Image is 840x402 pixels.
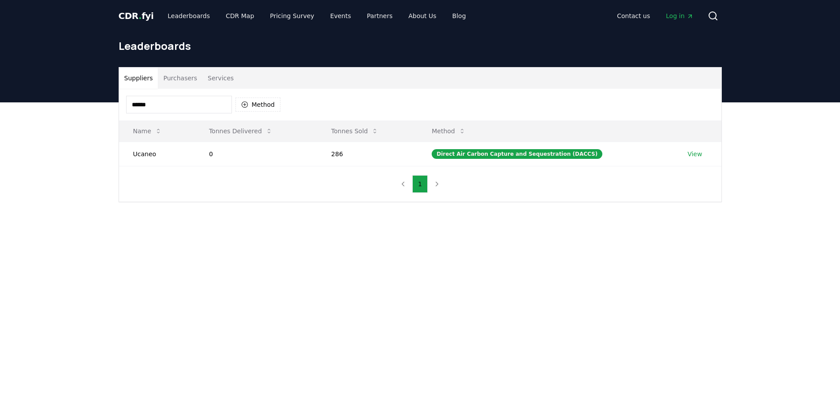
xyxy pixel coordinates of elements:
a: Contact us [610,8,657,24]
a: Log in [659,8,700,24]
a: Pricing Survey [263,8,321,24]
span: CDR fyi [119,11,154,21]
nav: Main [610,8,700,24]
a: CDR.fyi [119,10,154,22]
td: 0 [195,142,317,166]
div: Direct Air Carbon Capture and Sequestration (DACCS) [432,149,602,159]
a: CDR Map [219,8,261,24]
h1: Leaderboards [119,39,722,53]
a: About Us [401,8,443,24]
a: View [687,150,702,158]
td: Ucaneo [119,142,195,166]
a: Leaderboards [161,8,217,24]
a: Blog [445,8,473,24]
td: 286 [317,142,418,166]
button: Tonnes Sold [324,122,385,140]
nav: Main [161,8,473,24]
button: Services [202,68,239,89]
button: Tonnes Delivered [202,122,280,140]
a: Events [323,8,358,24]
button: Name [126,122,169,140]
span: Log in [666,11,693,20]
a: Partners [360,8,399,24]
span: . [138,11,142,21]
button: 1 [412,175,428,193]
button: Suppliers [119,68,158,89]
button: Method [235,98,281,112]
button: Purchasers [158,68,202,89]
button: Method [425,122,473,140]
